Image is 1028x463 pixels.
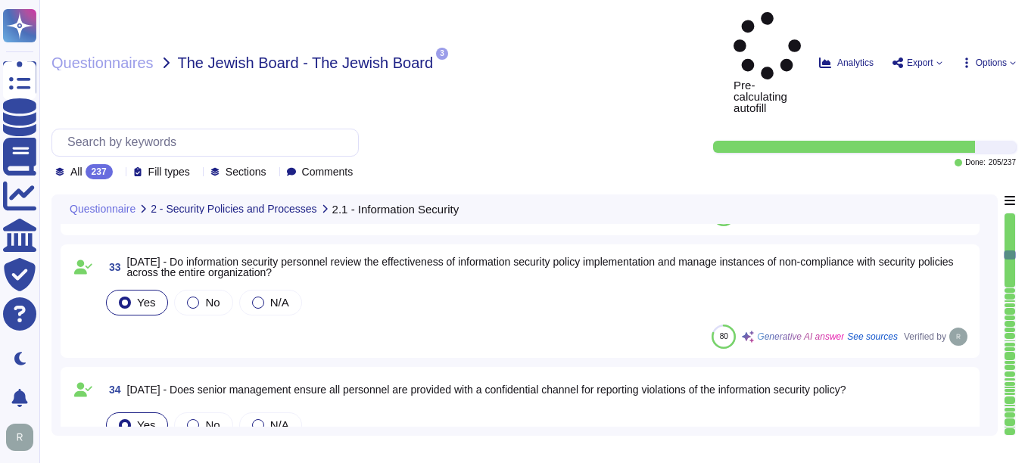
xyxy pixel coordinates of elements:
div: 237 [86,164,113,179]
button: user [3,421,44,454]
span: Pre-calculating autofill [734,12,801,113]
span: The Jewish Board - The Jewish Board [178,55,434,70]
span: 2 - Security Policies and Processes [151,204,316,214]
span: Export [907,58,933,67]
button: Analytics [819,57,874,69]
span: Analytics [837,58,874,67]
span: See sources [847,332,898,341]
span: N/A [270,418,289,431]
span: Sections [226,166,266,177]
img: user [949,328,967,346]
span: Yes [137,296,155,309]
span: [DATE] - Do information security personnel review the effectiveness of information security polic... [127,256,954,278]
span: Verified by [904,332,946,341]
span: 205 / 237 [989,159,1016,166]
span: Yes [137,418,155,431]
span: 34 [103,384,121,395]
img: user [6,424,33,451]
span: Comments [302,166,354,177]
span: Questionnaires [51,55,154,70]
span: Options [976,58,1007,67]
span: 80 [720,332,728,340]
input: Search by keywords [60,129,358,156]
span: Generative AI answer [757,332,844,341]
span: 3 [436,48,448,60]
span: Done: [965,159,986,166]
span: [DATE] - Does senior management ensure all personnel are provided with a confidential channel for... [127,384,846,396]
span: Questionnaire [70,204,136,214]
span: 33 [103,262,121,272]
span: N/A [270,296,289,309]
span: No [205,418,220,431]
span: Fill types [148,166,190,177]
span: 2.1 - Information Security [332,204,459,215]
span: No [205,296,220,309]
span: All [70,166,83,177]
